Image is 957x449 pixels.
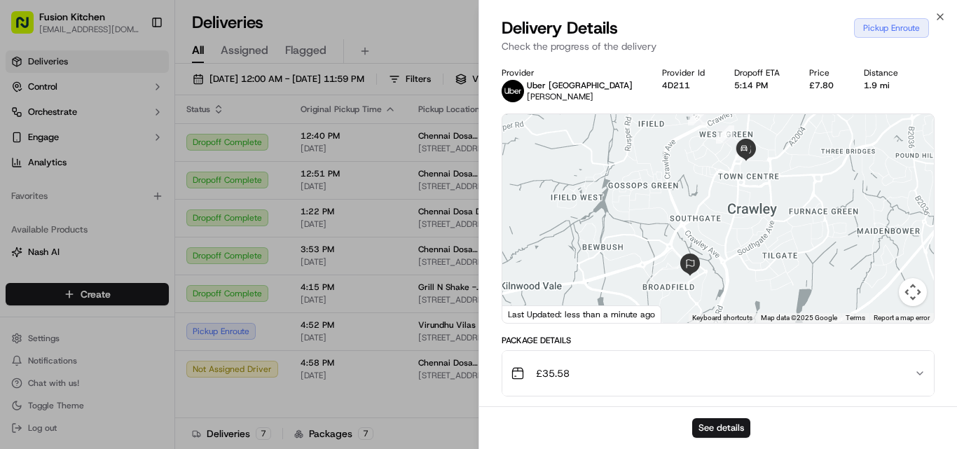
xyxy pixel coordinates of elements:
[846,314,865,322] a: Terms (opens in new tab)
[29,134,55,159] img: 1732323095091-59ea418b-cfe3-43c8-9ae0-d0d06d6fd42c
[14,14,42,42] img: Nash
[761,314,837,322] span: Map data ©2025 Google
[502,17,618,39] span: Delivery Details
[662,80,690,91] button: 4D211
[8,308,113,333] a: 📗Knowledge Base
[506,305,552,323] a: Open this area in Google Maps (opens a new window)
[502,335,935,346] div: Package Details
[113,308,230,333] a: 💻API Documentation
[536,366,570,380] span: £35.58
[14,182,94,193] div: Past conversations
[99,345,170,356] a: Powered byPylon
[132,313,225,327] span: API Documentation
[502,351,934,396] button: £35.58
[139,345,170,356] span: Pylon
[809,67,841,78] div: Price
[864,67,905,78] div: Distance
[662,67,712,78] div: Provider Id
[43,255,113,266] span: [PERSON_NAME]
[864,80,905,91] div: 1.9 mi
[28,313,107,327] span: Knowledge Base
[527,80,633,91] p: Uber [GEOGRAPHIC_DATA]
[14,242,36,264] img: Bea Lacdao
[14,56,255,78] p: Welcome 👋
[46,217,51,228] span: •
[124,255,158,266] span: 3:01 PM
[14,315,25,326] div: 📗
[14,134,39,159] img: 1736555255976-a54dd68f-1ca7-489b-9aae-adbdc363a1c4
[217,179,255,196] button: See all
[502,39,935,53] p: Check the progress of the delivery
[28,256,39,267] img: 1736555255976-a54dd68f-1ca7-489b-9aae-adbdc363a1c4
[692,418,750,438] button: See details
[238,138,255,155] button: Start new chat
[502,67,640,78] div: Provider
[63,148,193,159] div: We're available if you need us!
[692,313,752,323] button: Keyboard shortcuts
[502,405,935,416] div: Location Details
[734,67,787,78] div: Dropoff ETA
[36,90,252,105] input: Got a question? Start typing here...
[688,107,706,125] div: 2
[874,314,930,322] a: Report a map error
[63,134,230,148] div: Start new chat
[527,91,593,102] span: [PERSON_NAME]
[809,80,841,91] div: £7.80
[734,80,787,91] div: 5:14 PM
[116,255,121,266] span: •
[54,217,88,228] span: 3:01 PM
[118,315,130,326] div: 💻
[502,305,661,323] div: Last Updated: less than a minute ago
[899,278,927,306] button: Map camera controls
[716,125,734,144] div: 3
[502,80,524,102] img: uber-new-logo.jpeg
[506,305,552,323] img: Google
